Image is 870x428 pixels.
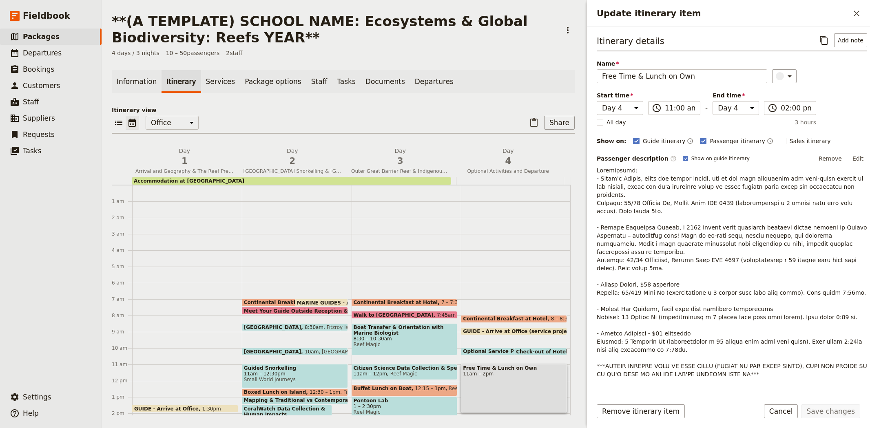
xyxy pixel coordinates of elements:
span: Bookings [23,65,54,73]
span: End time [713,91,759,99]
input: ​ [781,103,811,113]
span: Fieldbook [23,10,70,22]
div: 7 am [112,296,132,302]
div: 5 am [112,263,132,270]
span: 8 – 8:30am [551,316,578,322]
button: List view [112,116,126,130]
button: Paste itinerary item [527,116,541,130]
span: Fitzroy Island Adventures [323,324,388,330]
span: Requests [23,130,55,139]
div: Free Time & Lunch on Own11am – 2pm [461,364,567,413]
div: [GEOGRAPHIC_DATA]8:30amFitzroy Island Adventures [242,323,348,331]
h2: Day [244,147,342,167]
button: Close drawer [850,7,863,20]
div: GUIDE - Arrive at Office (service project) [461,327,567,335]
span: Fitzroy Island Adventures [340,389,405,395]
span: 1:30pm [202,406,221,411]
div: Check-out of Hotel [514,348,567,355]
span: 4 [459,155,558,167]
span: Continental Breakfast at Hotel [244,300,332,305]
a: Departures [410,70,458,93]
h2: Day [135,147,234,167]
span: Customers [23,82,60,90]
span: MARINE GUIDES - Arrive at Office [297,300,392,305]
span: Arrival and Geography & The Reef Presentation [132,168,237,174]
div: 2 am [112,214,132,221]
span: Mapping & Traditional vs Contemporary Management Activity [244,397,418,403]
span: Free Time & Lunch on Own [463,365,565,371]
span: 7:45am [437,312,456,318]
h1: **(A TEMPLATE) SCHOOL NAME: Ecosystems & Global Biodiversity: Reefs YEAR** [112,13,556,46]
span: Tasks [23,147,42,155]
button: Remove itinerary item [597,404,685,418]
div: Continental Breakfast at Hotel8 – 8:30am [461,315,567,323]
select: End time [713,101,759,115]
span: Buffet Lunch on Boat [354,386,415,391]
select: Start time [597,101,643,115]
div: 1 pm [112,394,132,400]
span: Optional Service Project, Eco-Organic Banana Farm or Aboriginal Culture Experience [463,349,700,354]
span: Passenger itinerary [710,137,765,145]
span: 3 [351,155,449,167]
span: 4 days / 3 nights [112,49,159,57]
button: Day1Arrival and Geography & The Reef Presentation [132,147,240,177]
div: Citizen Science Data Collection & Species & Predator Identification11am – 12pmReef Magic [352,364,458,380]
p: Itinerary view [112,106,575,114]
span: 2 [244,155,342,167]
input: ​ [665,103,695,113]
button: Remove [815,152,846,165]
span: [GEOGRAPHIC_DATA] Snorkelling & [GEOGRAPHIC_DATA] [240,168,345,174]
span: ​ [670,155,677,162]
a: Documents [361,70,410,93]
span: - [705,103,708,115]
div: Accommodation at [GEOGRAPHIC_DATA] [132,177,564,185]
span: 12:15 – 1pm [415,386,445,395]
button: Day3Outer Great Barrier Reef & Indigenous Culture [348,147,456,177]
button: Time shown on guide itinerary [687,136,693,146]
span: 11am – 12:30pm [244,371,346,377]
span: Optional Activities and Departure [456,168,561,174]
span: Small World Journeys [244,377,346,382]
span: 10 – 50 passengers [166,49,220,57]
a: Package options [240,70,306,93]
span: Start time [597,91,643,99]
div: Guided Snorkelling11am – 12:30pmSmall World Journeys [242,364,348,388]
div: GUIDE - Arrive at Office1:30pm [132,405,238,413]
button: Day2[GEOGRAPHIC_DATA] Snorkelling & [GEOGRAPHIC_DATA] [240,147,348,177]
div: 10 am [112,345,132,351]
span: Walk to [GEOGRAPHIC_DATA] [354,312,437,318]
div: Pontoon Lab1 – 2:30pmReef Magic [352,397,458,421]
a: Tasks [332,70,361,93]
span: 8:30am [305,324,323,330]
span: Continental Breakfast at Hotel [354,300,442,305]
span: 11am – 12pm [354,371,387,377]
div: Boxed Lunch on Island12:30 – 1pmFitzroy Island Adventures [242,388,348,396]
span: [GEOGRAPHIC_DATA] [244,324,305,330]
button: Copy itinerary item [817,33,831,47]
a: Itinerary [162,70,201,93]
span: CoralWatch Data Collection & Human Impacts [244,406,330,417]
button: Time shown on passenger itinerary [767,136,773,146]
span: Reef Magic [354,409,456,415]
input: Name [597,69,767,83]
span: Loremipsumd: - Sitam'c Adipis, elits doe tempor incidi, utl et dol magn aliquaenim adm veni-quisn... [597,167,869,377]
span: 7 – 7:30am [441,300,469,305]
button: Day4Optional Activities and Departure [456,147,564,177]
span: 10am [305,349,319,354]
span: Settings [23,393,51,401]
div: Optional Service Project, Eco-Organic Banana Farm or Aboriginal Culture Experience [461,348,551,355]
span: GUIDE - Arrive at Office [134,406,202,411]
div: 1 am [112,198,132,205]
span: 1 [135,155,234,167]
span: Departures [23,49,62,57]
div: 12 pm [112,377,132,384]
div: 6 am [112,280,132,286]
button: Cancel [764,404,798,418]
div: 4 am [112,247,132,254]
span: Reef Magic [446,386,476,395]
span: Continental Breakfast at Hotel [463,316,551,322]
span: Check-out of Hotel [516,349,571,354]
span: Pontoon Lab [354,398,456,404]
span: 3 hours [795,118,816,126]
div: 8 am [112,312,132,319]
